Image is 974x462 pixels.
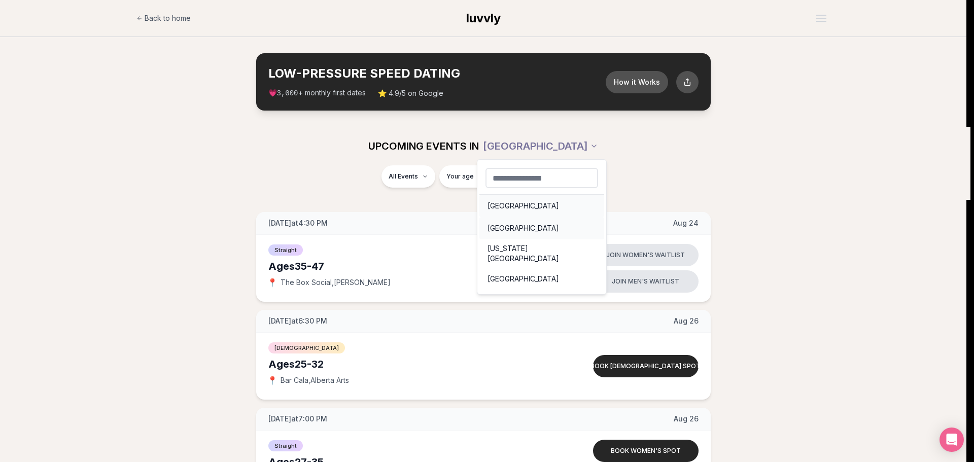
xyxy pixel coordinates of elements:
[477,159,607,295] div: [GEOGRAPHIC_DATA]
[479,217,604,239] div: [GEOGRAPHIC_DATA]
[479,195,604,217] div: [GEOGRAPHIC_DATA]
[479,268,604,290] div: [GEOGRAPHIC_DATA]
[479,239,604,268] div: [US_STATE][GEOGRAPHIC_DATA]
[479,290,604,312] div: [US_STATE], D.C.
